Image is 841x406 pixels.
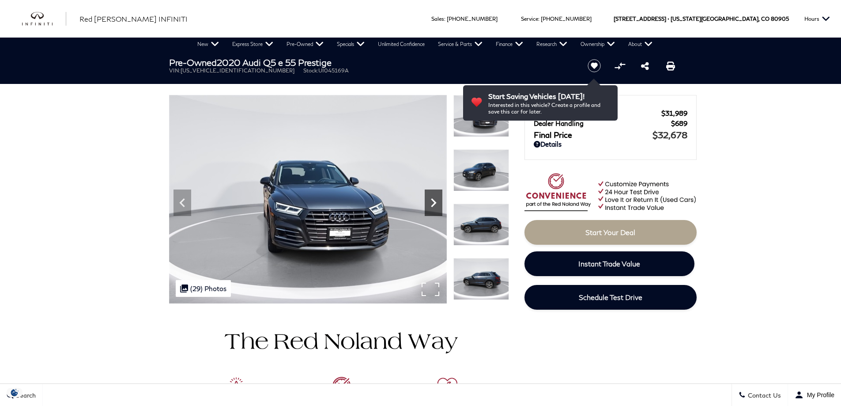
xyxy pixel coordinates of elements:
[169,57,217,68] strong: Pre-Owned
[169,67,181,74] span: VIN:
[191,38,659,51] nav: Main Navigation
[534,109,661,117] span: Red [PERSON_NAME]
[371,38,431,51] a: Unlimited Confidence
[22,12,66,26] a: infiniti
[579,293,642,301] span: Schedule Test Drive
[530,38,574,51] a: Research
[79,14,188,24] a: Red [PERSON_NAME] INFINITI
[4,388,25,397] img: Opt-Out Icon
[671,119,687,127] span: $689
[181,67,294,74] span: [US_VEHICLE_IDENTIFICATION_NUMBER]
[453,258,509,300] img: Used 2020 Mythos Black Metallic Audi 55 Prestige image 6
[613,59,626,72] button: Compare Vehicle
[169,57,573,67] h1: 2020 Audi Q5 e 55 Prestige
[425,190,442,216] div: Next
[661,109,687,117] span: $31,989
[22,12,66,26] img: INFINITI
[453,95,509,137] img: Used 2020 Mythos Black Metallic Audi 55 Prestige image 3
[226,38,280,51] a: Express Store
[4,388,25,397] section: Click to Open Cookie Consent Modal
[489,38,530,51] a: Finance
[191,38,226,51] a: New
[746,391,781,399] span: Contact Us
[614,15,789,22] a: [STREET_ADDRESS] • [US_STATE][GEOGRAPHIC_DATA], CO 80905
[538,15,539,22] span: :
[524,220,697,245] a: Start Your Deal
[541,15,592,22] a: [PHONE_NUMBER]
[641,61,649,71] a: Share this Pre-Owned 2020 Audi Q5 e 55 Prestige
[330,38,371,51] a: Specials
[788,384,841,406] button: Open user profile menu
[176,280,231,297] div: (29) Photos
[447,15,498,22] a: [PHONE_NUMBER]
[79,15,188,23] span: Red [PERSON_NAME] INFINITI
[14,391,36,399] span: Search
[622,38,659,51] a: About
[444,15,445,22] span: :
[666,61,675,71] a: Print this Pre-Owned 2020 Audi Q5 e 55 Prestige
[534,130,652,140] span: Final Price
[318,67,349,74] span: UI045169A
[524,285,697,310] a: Schedule Test Drive
[431,15,444,22] span: Sales
[534,109,687,117] a: Red [PERSON_NAME] $31,989
[578,259,640,268] span: Instant Trade Value
[652,129,687,140] span: $32,678
[803,391,834,398] span: My Profile
[453,204,509,246] img: Used 2020 Mythos Black Metallic Audi 55 Prestige image 5
[453,149,509,191] img: Used 2020 Mythos Black Metallic Audi 55 Prestige image 4
[534,119,687,127] a: Dealer Handling $689
[534,140,687,148] a: Details
[534,119,671,127] span: Dealer Handling
[585,59,604,73] button: Save vehicle
[521,15,538,22] span: Service
[524,251,694,276] a: Instant Trade Value
[534,129,687,140] a: Final Price $32,678
[173,190,191,216] div: Previous
[431,38,489,51] a: Service & Parts
[303,67,318,74] span: Stock:
[574,38,622,51] a: Ownership
[585,228,635,236] span: Start Your Deal
[280,38,330,51] a: Pre-Owned
[169,95,447,304] img: Used 2020 Mythos Black Metallic Audi 55 Prestige image 3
